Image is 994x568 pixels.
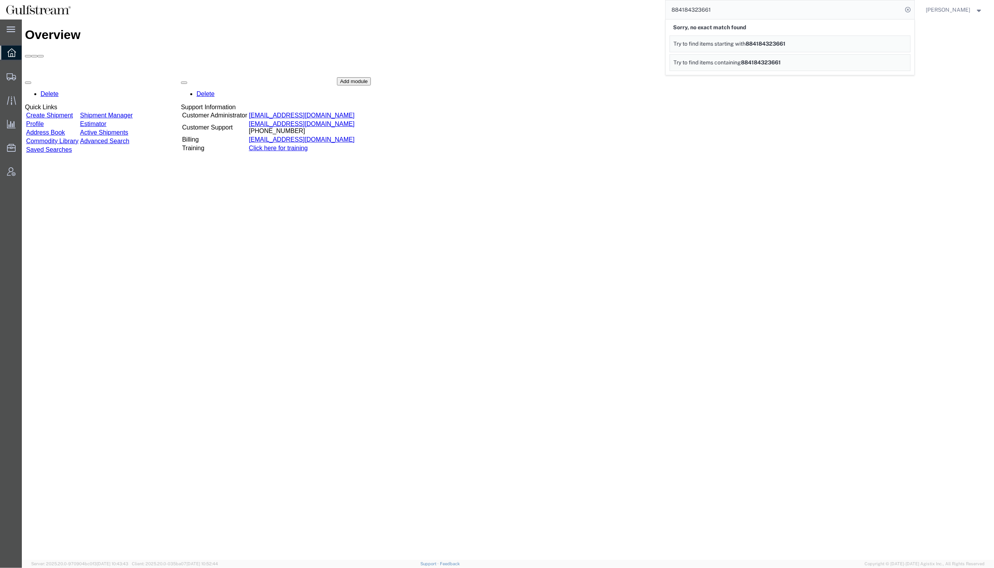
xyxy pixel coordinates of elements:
a: Profile [4,101,22,108]
td: Training [160,125,226,133]
a: Delete [175,71,193,78]
a: [EMAIL_ADDRESS][DOMAIN_NAME] [227,101,333,108]
td: Customer Administrator [160,92,226,100]
span: Try to find items starting with [674,41,746,47]
div: Support Information [159,84,334,91]
a: Address Book [4,110,43,116]
span: Try to find items containing [674,59,741,66]
span: [DATE] 10:52:44 [186,561,218,566]
span: Copyright © [DATE]-[DATE] Agistix Inc., All Rights Reserved [865,561,985,567]
button: [PERSON_NAME] [926,5,983,14]
span: [DATE] 10:43:43 [97,561,128,566]
td: [PHONE_NUMBER] [227,101,333,115]
span: Server: 2025.20.0-970904bc0f3 [31,561,128,566]
a: [EMAIL_ADDRESS][DOMAIN_NAME] [227,117,333,123]
td: Customer Support [160,101,226,115]
span: 884184323661 [741,59,781,66]
a: Feedback [440,561,460,566]
span: Client: 2025.20.0-035ba07 [132,561,218,566]
input: Search for shipment number, reference number [666,0,903,19]
div: Sorry, no exact match found [670,20,911,35]
a: Click here for training [227,125,286,132]
iframe: FS Legacy Container [22,20,994,560]
img: logo [5,4,71,16]
a: [EMAIL_ADDRESS][DOMAIN_NAME] [227,92,333,99]
a: Commodity Library [4,118,57,125]
a: Advanced Search [58,118,107,125]
span: Carrie Black [926,5,971,14]
span: 884184323661 [746,41,786,47]
a: Support [420,561,440,566]
a: Active Shipments [58,110,106,116]
td: Billing [160,116,226,124]
a: Shipment Manager [58,92,111,99]
button: Add module [315,58,349,66]
a: Estimator [58,101,85,108]
a: Saved Searches [4,127,50,133]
